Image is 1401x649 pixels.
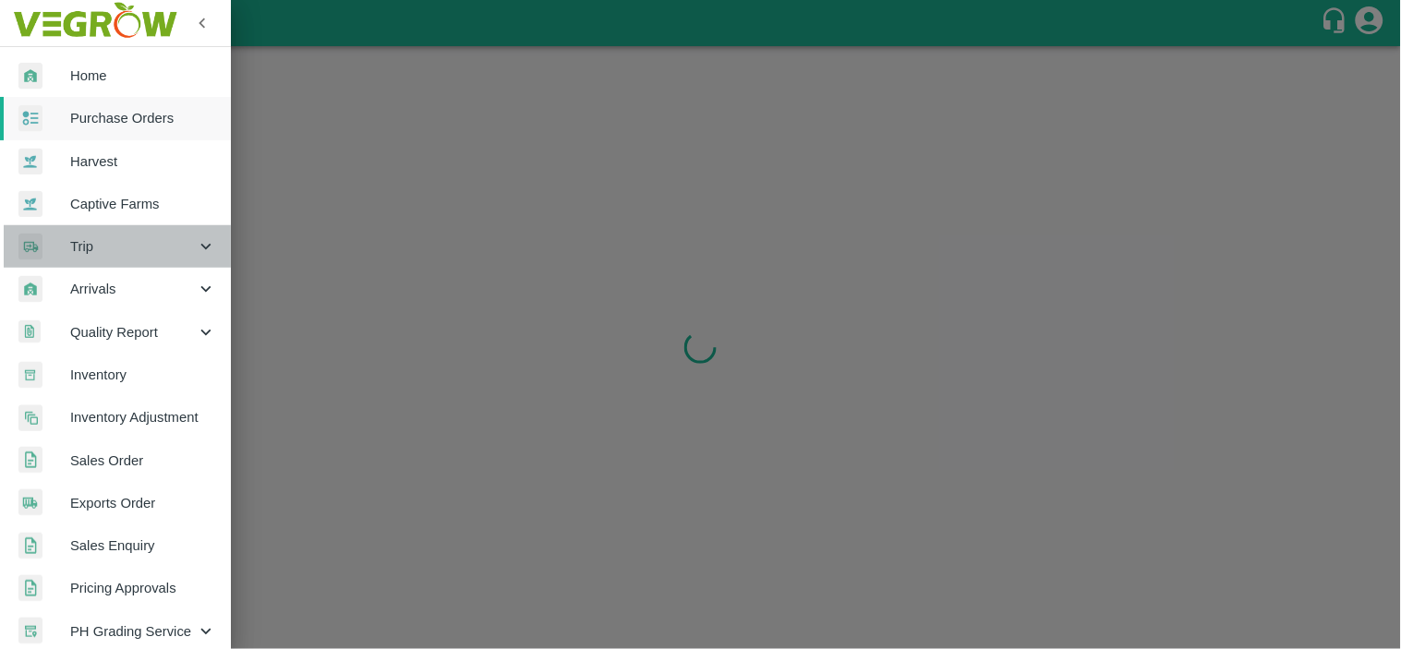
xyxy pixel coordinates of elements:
img: whArrival [18,276,42,303]
img: sales [18,533,42,559]
span: PH Grading Service [70,621,196,642]
span: Quality Report [70,322,196,343]
img: whTracker [18,618,42,644]
span: Trip [70,236,196,257]
img: delivery [18,234,42,260]
span: Inventory Adjustment [70,407,216,427]
img: harvest [18,148,42,175]
span: Pricing Approvals [70,578,216,598]
span: Inventory [70,365,216,385]
img: sales [18,575,42,602]
img: harvest [18,190,42,218]
img: inventory [18,404,42,431]
span: Arrivals [70,279,196,299]
span: Captive Farms [70,194,216,214]
img: whArrival [18,63,42,90]
span: Home [70,66,216,86]
img: shipments [18,489,42,516]
span: Sales Order [70,451,216,471]
span: Sales Enquiry [70,535,216,556]
img: qualityReport [18,320,41,343]
img: whInventory [18,362,42,389]
span: Exports Order [70,493,216,513]
span: Purchase Orders [70,108,216,128]
span: Harvest [70,151,216,172]
img: sales [18,447,42,474]
img: reciept [18,105,42,132]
